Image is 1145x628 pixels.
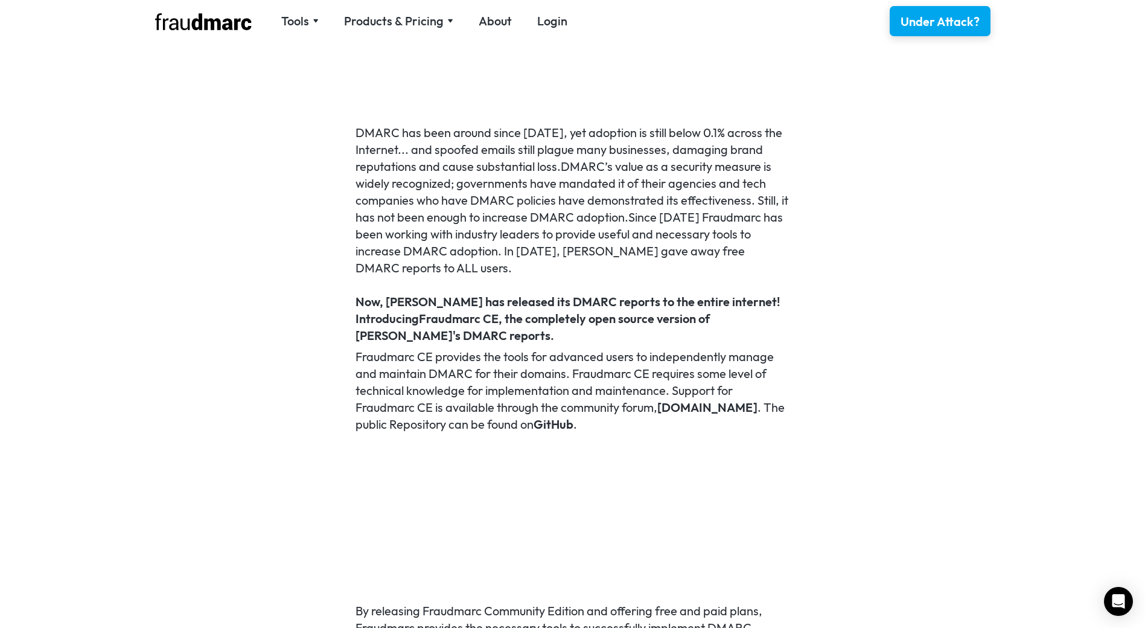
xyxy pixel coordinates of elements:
[344,13,453,30] div: Products & Pricing
[901,13,980,30] div: Under Attack?
[281,13,309,30] div: Tools
[419,311,499,326] strong: Fraudmarc CE
[537,13,567,30] a: Login
[356,124,789,277] p: DMARC has been around since [DATE], yet adoption is still below 0.1% across the Internet... and s...
[534,417,573,432] a: GitHub
[281,13,319,30] div: Tools
[890,6,990,36] a: Under Attack?
[356,293,789,344] h6: Now, [PERSON_NAME] has released its DMARC reports to the entire internet! Introducing , the compl...
[356,348,789,433] p: Fraudmarc CE provides the tools for advanced users to independently manage and maintain DMARC for...
[1104,587,1133,616] div: Open Intercom Messenger
[479,13,512,30] a: About
[344,13,444,30] div: Products & Pricing
[657,400,757,415] a: [DOMAIN_NAME]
